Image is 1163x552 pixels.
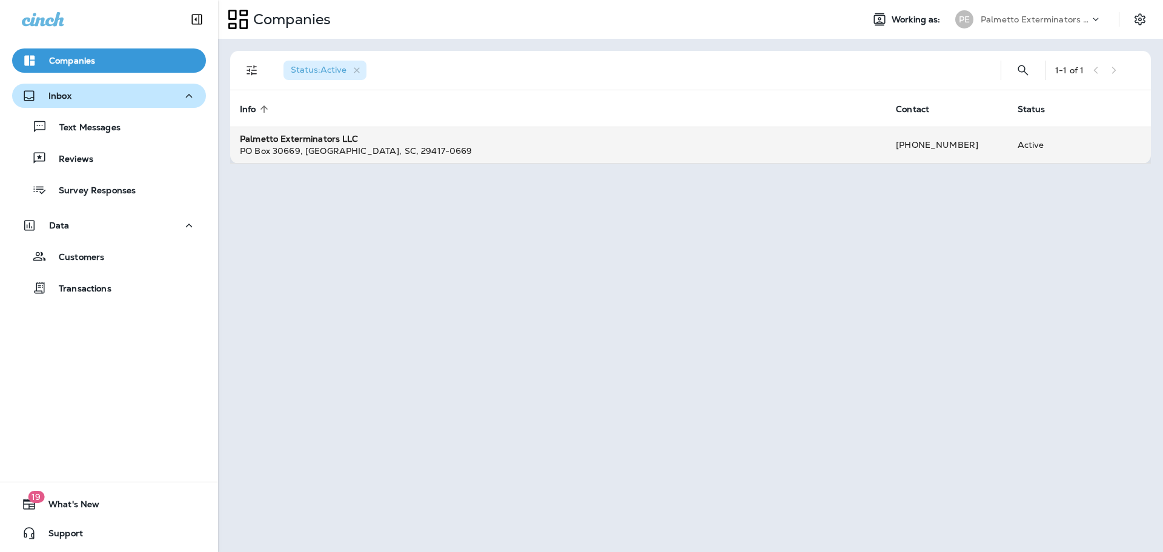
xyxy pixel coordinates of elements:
[1018,104,1061,115] span: Status
[12,275,206,301] button: Transactions
[49,56,95,65] p: Companies
[283,61,366,80] div: Status:Active
[240,58,264,82] button: Filters
[47,185,136,197] p: Survey Responses
[36,499,99,514] span: What's New
[12,177,206,202] button: Survey Responses
[36,528,83,543] span: Support
[12,521,206,545] button: Support
[47,122,121,134] p: Text Messages
[49,221,70,230] p: Data
[240,133,359,144] strong: Palmetto Exterminators LLC
[240,104,272,115] span: Info
[47,284,111,295] p: Transactions
[48,91,71,101] p: Inbox
[240,145,876,157] div: PO Box 30669 , [GEOGRAPHIC_DATA] , SC , 29417-0669
[1129,8,1151,30] button: Settings
[28,491,44,503] span: 19
[12,114,206,139] button: Text Messages
[896,104,929,115] span: Contact
[47,252,104,264] p: Customers
[12,84,206,108] button: Inbox
[1008,127,1085,163] td: Active
[1018,104,1045,115] span: Status
[180,7,214,32] button: Collapse Sidebar
[291,64,346,75] span: Status : Active
[12,213,206,238] button: Data
[1055,65,1084,75] div: 1 - 1 of 1
[981,15,1090,24] p: Palmetto Exterminators LLC
[896,104,945,115] span: Contact
[12,48,206,73] button: Companies
[12,244,206,269] button: Customers
[955,10,973,28] div: PE
[240,104,256,115] span: Info
[47,154,93,165] p: Reviews
[12,145,206,171] button: Reviews
[248,10,331,28] p: Companies
[1011,58,1035,82] button: Search Companies
[892,15,943,25] span: Working as:
[886,127,1007,163] td: [PHONE_NUMBER]
[12,492,206,516] button: 19What's New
